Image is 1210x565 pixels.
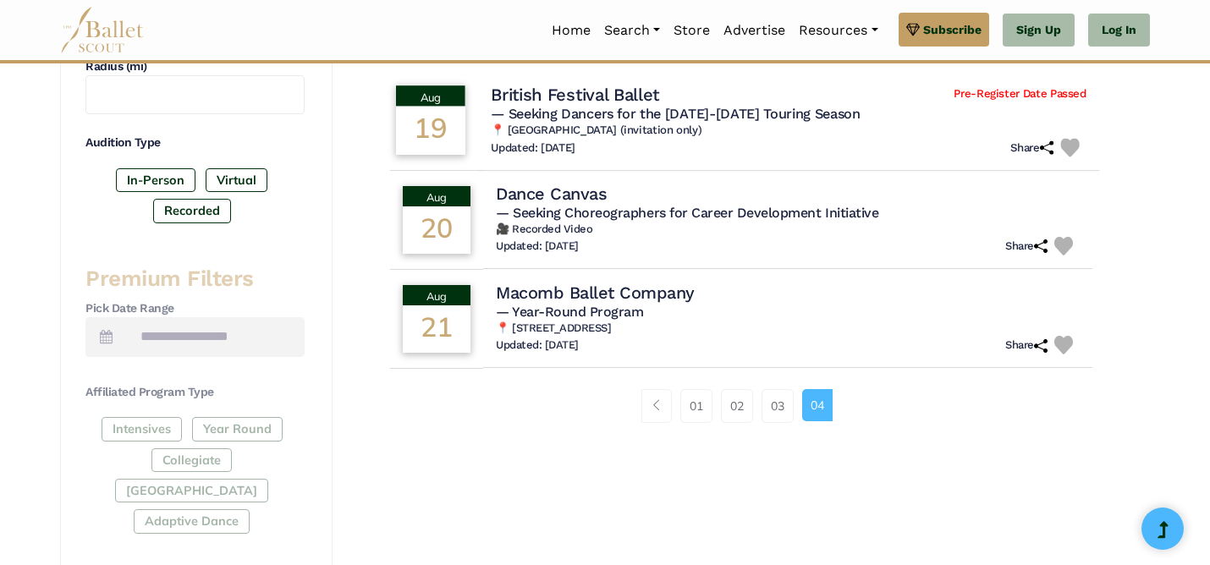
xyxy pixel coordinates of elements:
[597,13,667,48] a: Search
[153,199,231,222] label: Recorded
[85,58,305,75] h4: Radius (mi)
[403,206,470,254] div: 20
[396,107,465,155] div: 19
[496,183,607,205] h4: Dance Canvas
[802,389,833,421] a: 04
[899,13,989,47] a: Subscribe
[491,123,1086,138] h6: 📍 [GEOGRAPHIC_DATA] (invitation only)
[496,321,1080,336] h6: 📍 [STREET_ADDRESS]
[1005,239,1048,254] h6: Share
[403,305,470,353] div: 21
[85,265,305,293] h3: Premium Filters
[721,389,753,423] a: 02
[116,168,195,192] label: In-Person
[1003,14,1075,47] a: Sign Up
[491,106,861,122] span: — Seeking Dancers for the [DATE]-[DATE] Touring Season
[906,20,920,39] img: gem.svg
[1011,140,1054,155] h6: Share
[85,384,305,401] h4: Affiliated Program Type
[491,140,575,155] h6: Updated: [DATE]
[396,85,465,106] div: Aug
[923,20,982,39] span: Subscribe
[792,13,884,48] a: Resources
[403,285,470,305] div: Aug
[680,389,712,423] a: 01
[496,205,878,221] span: — Seeking Choreographers for Career Development Initiative
[206,168,267,192] label: Virtual
[667,13,717,48] a: Store
[496,222,1080,237] h6: 🎥 Recorded Video
[496,304,643,320] span: — Year-Round Program
[717,13,792,48] a: Advertise
[641,389,842,423] nav: Page navigation example
[1088,14,1150,47] a: Log In
[496,338,579,353] h6: Updated: [DATE]
[496,282,695,304] h4: Macomb Ballet Company
[491,83,659,106] h4: British Festival Ballet
[403,186,470,206] div: Aug
[545,13,597,48] a: Home
[85,134,305,151] h4: Audition Type
[954,87,1086,101] span: Pre-Register Date Passed
[496,239,579,254] h6: Updated: [DATE]
[85,300,305,317] h4: Pick Date Range
[762,389,794,423] a: 03
[1005,338,1048,353] h6: Share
